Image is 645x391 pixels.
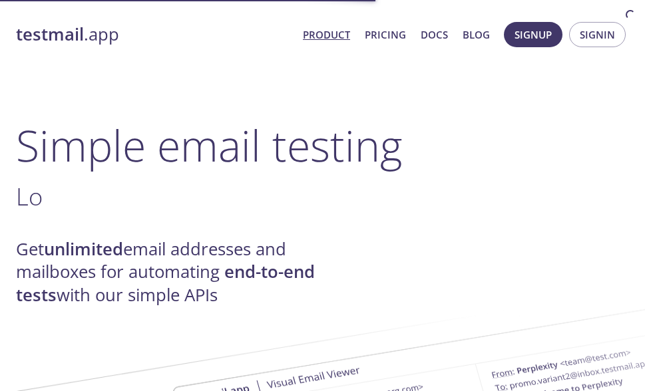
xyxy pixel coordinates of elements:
button: Signin [569,22,626,47]
strong: unlimited [44,237,123,261]
strong: end-to-end tests [16,260,315,306]
span: Signup [515,26,552,43]
strong: testmail [16,23,84,46]
span: Signin [580,26,615,43]
button: Signup [504,22,562,47]
a: Blog [463,26,490,43]
span: Lo [16,180,43,213]
a: Product [303,26,350,43]
a: testmail.app [16,23,292,46]
h4: Get email addresses and mailboxes for automating with our simple APIs [16,238,335,307]
a: Docs [421,26,448,43]
a: Pricing [365,26,406,43]
h1: Simple email testing [16,120,629,171]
